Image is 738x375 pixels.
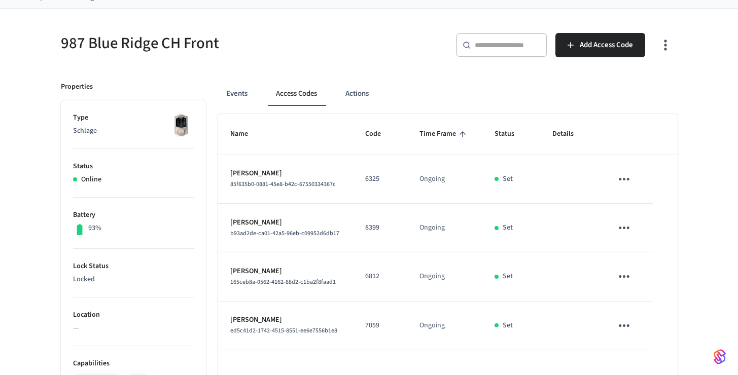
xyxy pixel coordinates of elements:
p: 6325 [365,174,395,184]
td: Ongoing [407,155,482,204]
p: Set [503,271,513,282]
div: ant example [218,82,678,106]
table: sticky table [218,114,678,350]
span: Details [552,126,587,142]
p: — [73,323,194,333]
span: Add Access Code [580,39,633,52]
p: Battery [73,210,194,220]
span: 165ceb8a-0562-4162-88d2-c1ba2f8faad1 [230,278,336,286]
h5: 987 Blue Ridge CH Front [61,33,363,54]
img: Schlage Sense Smart Deadbolt with Camelot Trim, Front [168,113,194,138]
p: Properties [61,82,93,92]
span: ed5c41d2-1742-4515-8551-ee6e7556b1e8 [230,326,337,335]
p: [PERSON_NAME] [230,315,341,325]
span: Name [230,126,261,142]
p: Lock Status [73,261,194,272]
span: 85f635b0-0881-45e8-b42c-67550334367c [230,180,336,189]
img: SeamLogoGradient.69752ec5.svg [714,349,726,365]
p: 93% [88,223,101,234]
button: Events [218,82,256,106]
p: 6812 [365,271,395,282]
p: Set [503,174,513,184]
p: Online [81,174,101,185]
button: Actions [337,82,377,106]
p: [PERSON_NAME] [230,217,341,228]
span: Status [495,126,528,142]
p: Location [73,310,194,320]
span: Time Frame [419,126,469,142]
p: Schlage [73,126,194,136]
p: Set [503,222,513,233]
td: Ongoing [407,302,482,350]
p: [PERSON_NAME] [230,168,341,179]
span: Code [365,126,394,142]
td: Ongoing [407,252,482,301]
p: Set [503,320,513,331]
p: Capabilities [73,358,194,369]
p: 7059 [365,320,395,331]
p: Locked [73,274,194,285]
p: 8399 [365,222,395,233]
p: Type [73,113,194,123]
span: b93ad2de-ca01-42a5-96eb-c09952d6db17 [230,229,339,238]
td: Ongoing [407,204,482,252]
p: [PERSON_NAME] [230,266,341,277]
p: Status [73,161,194,172]
button: Add Access Code [555,33,645,57]
button: Access Codes [268,82,325,106]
